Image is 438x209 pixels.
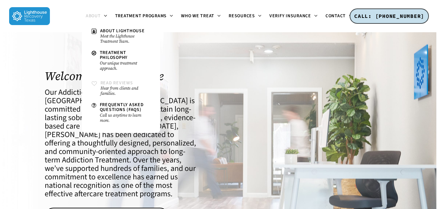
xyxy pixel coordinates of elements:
a: Resources [225,14,265,19]
span: Contact [325,13,346,19]
a: Frequently Asked Questions (FAQs)Call us anytime to learn more. [88,99,154,126]
span: CALL: [PHONE_NUMBER] [354,13,424,19]
a: Verify Insurance [265,14,322,19]
a: Contact [322,14,356,19]
span: Resources [229,13,255,19]
span: Verify Insurance [269,13,311,19]
span: About Lighthouse [100,28,145,34]
img: Lighthouse Recovery Texas [9,7,50,25]
span: Treatment Programs [115,13,167,19]
a: About LighthouseMeet the Lighthouse Treatment Team. [88,25,154,47]
span: Treatment Philosophy [100,49,128,61]
a: About [82,14,111,19]
small: Meet the Lighthouse Treatment Team. [100,34,150,44]
h4: Our Addiction Treatment Center in [GEOGRAPHIC_DATA], [GEOGRAPHIC_DATA] is committed to helping in... [45,88,200,198]
a: Who We Treat [177,14,225,19]
span: Who We Treat [181,13,214,19]
span: Read Reviews [100,80,133,86]
a: Treatment PhilosophyOur unique treatment approach. [88,47,154,74]
a: Read ReviewsHear from clients and families. [88,77,154,99]
a: Treatment Programs [111,14,177,19]
small: Our unique treatment approach. [100,61,150,71]
h1: Welcome to Lighthouse [45,69,200,83]
a: CALL: [PHONE_NUMBER] [350,8,429,24]
span: Frequently Asked Questions (FAQs) [100,102,144,113]
small: Hear from clients and families. [100,86,150,96]
span: About [86,13,101,19]
small: Call us anytime to learn more. [100,113,150,123]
